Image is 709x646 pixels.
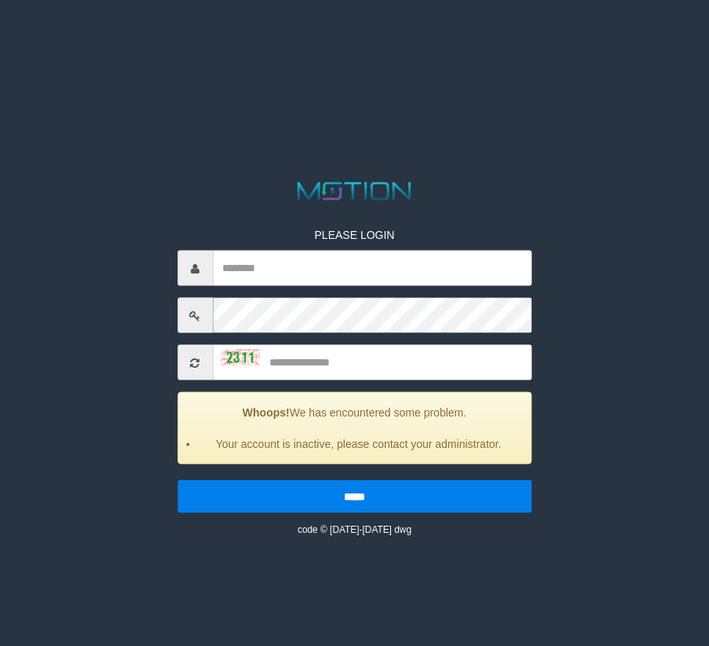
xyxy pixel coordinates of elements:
li: Your account is inactive, please contact your administrator. [198,436,520,452]
p: PLEASE LOGIN [177,227,532,243]
img: captcha [221,350,260,365]
div: We has encountered some problem. [177,392,532,464]
small: code © [DATE]-[DATE] dwg [298,524,411,535]
strong: Whoops! [243,406,290,419]
img: MOTION_logo.png [292,179,416,204]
